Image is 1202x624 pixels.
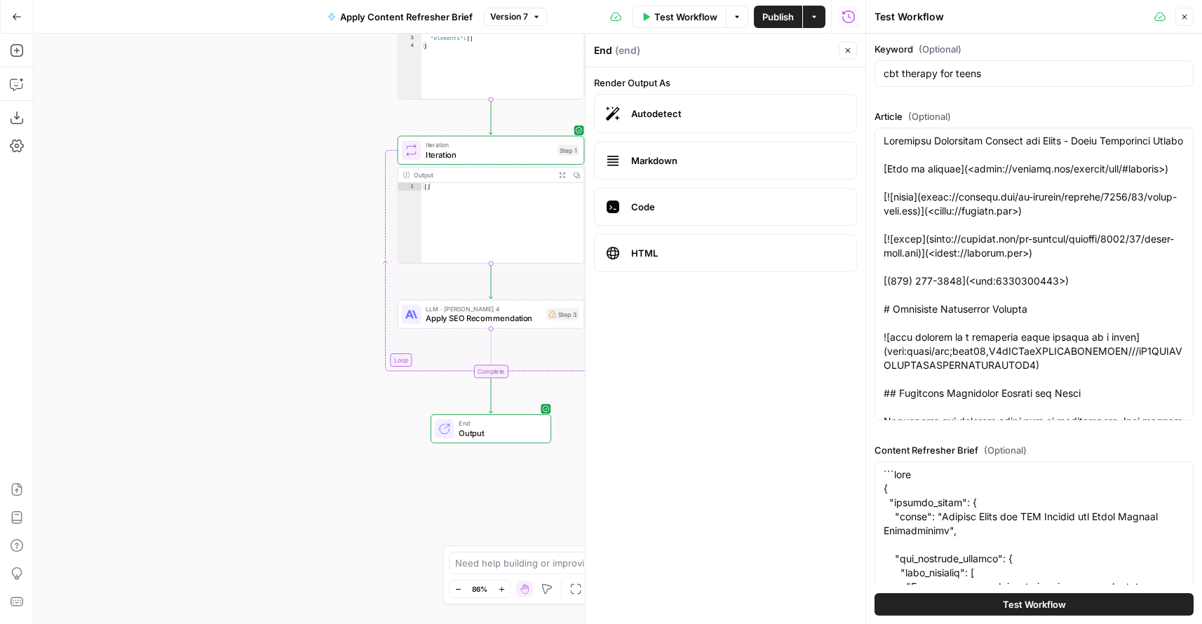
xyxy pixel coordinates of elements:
[490,11,528,23] span: Version 7
[631,200,845,214] span: Code
[984,443,1027,457] span: (Optional)
[398,300,585,329] div: LLM · [PERSON_NAME] 4Apply SEO RecommendationStep 3
[398,42,422,50] div: 4
[489,378,492,413] g: Edge from step_1-iteration-end to end
[631,246,845,260] span: HTML
[398,183,422,191] div: 1
[1003,597,1066,611] span: Test Workflow
[633,6,726,28] button: Test Workflow
[558,144,579,155] div: Step 1
[426,313,541,325] span: Apply SEO Recommendation
[414,170,551,180] div: Output
[875,443,1194,457] label: Content Refresher Brief
[489,100,492,135] g: Edge from step_4 to step_1
[473,365,508,378] div: Complete
[654,10,717,24] span: Test Workflow
[919,42,961,56] span: (Optional)
[631,107,845,121] span: Autodetect
[398,136,585,264] div: LoopIterationIterationStep 1Output[]
[908,109,951,123] span: (Optional)
[426,304,541,314] span: LLM · [PERSON_NAME] 4
[875,42,1194,56] label: Keyword
[875,593,1194,616] button: Test Workflow
[594,76,857,90] label: Render Output As
[754,6,802,28] button: Publish
[484,8,547,26] button: Version 7
[631,154,845,168] span: Markdown
[426,149,553,161] span: Iteration
[875,109,1194,123] label: Article
[398,365,585,378] div: Complete
[398,34,422,42] div: 3
[340,10,473,24] span: Apply Content Refresher Brief
[615,43,640,57] span: ( end )
[489,264,492,299] g: Edge from step_1 to step_3
[472,583,487,595] span: 86%
[398,414,585,443] div: EndOutput
[459,419,541,428] span: End
[459,427,541,439] span: Output
[319,6,481,28] button: Apply Content Refresher Brief
[426,140,553,150] span: Iteration
[762,10,794,24] span: Publish
[594,43,835,57] div: End
[546,308,579,320] div: Step 3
